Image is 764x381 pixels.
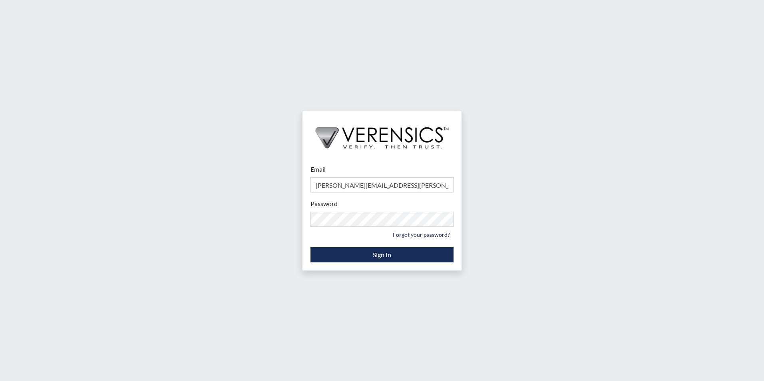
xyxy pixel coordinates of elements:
img: logo-wide-black.2aad4157.png [302,111,462,157]
button: Sign In [310,247,454,262]
a: Forgot your password? [389,228,454,241]
label: Password [310,199,338,208]
input: Email [310,177,454,192]
label: Email [310,165,326,174]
